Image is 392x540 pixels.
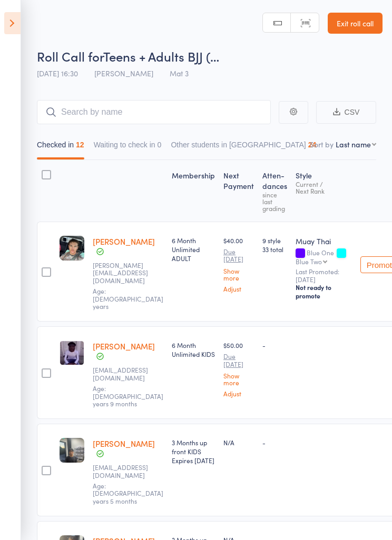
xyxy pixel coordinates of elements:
a: Adjust [223,285,254,292]
div: - [262,438,287,447]
span: Roll Call for [37,47,103,65]
span: Age: [DEMOGRAPHIC_DATA] years [93,286,163,311]
div: 6 Month Unlimited ADULT [172,236,215,263]
img: image1731963433.png [60,236,84,261]
span: Mat 3 [170,68,189,78]
a: [PERSON_NAME] [93,236,155,247]
span: 9 style [262,236,287,245]
div: - [262,341,287,349]
small: roryf9988@gmail.com [93,366,161,382]
button: Checked in12 [37,135,84,159]
div: 0 [158,141,162,149]
div: Muay Thai [296,236,352,246]
span: Age: [DEMOGRAPHIC_DATA] years 5 months [93,481,163,505]
div: Last name [336,139,371,149]
span: Age: [DEMOGRAPHIC_DATA] years 9 months [93,384,163,408]
div: Not ready to promote [296,283,352,300]
div: Membership [168,165,219,217]
div: 6 Month Unlimited KIDS [172,341,215,358]
div: $50.00 [223,341,254,397]
button: Other students in [GEOGRAPHIC_DATA]24 [171,135,316,159]
small: Due [DATE] [223,353,254,368]
div: Atten­dances [258,165,291,217]
div: $40.00 [223,236,254,292]
span: Teens + Adults BJJ (… [103,47,219,65]
img: image1738735874.png [60,341,84,365]
a: [PERSON_NAME] [93,341,155,352]
span: 33 total [262,245,287,254]
div: N/A [223,438,254,447]
input: Search by name [37,100,271,124]
a: Exit roll call [328,13,383,34]
div: since last grading [262,191,287,212]
div: 24 [308,141,317,149]
button: CSV [316,101,376,124]
a: Show more [223,372,254,386]
a: Adjust [223,390,254,397]
div: Blue Two [296,258,322,265]
div: Current / Next Rank [296,181,352,194]
span: [DATE] 16:30 [37,68,78,78]
a: [PERSON_NAME] [93,438,155,449]
small: peterjin628@gmail.com [93,464,161,479]
div: Style [291,165,356,217]
div: Next Payment [219,165,258,217]
small: Last Promoted: [DATE] [296,268,352,283]
div: 12 [76,141,84,149]
div: Blue One [296,249,352,265]
small: z.andrews@hotmail.com.au [93,262,161,284]
label: Sort by [310,139,334,149]
small: Due [DATE] [223,248,254,263]
a: Show more [223,267,254,281]
span: [PERSON_NAME] [94,68,153,78]
div: Expires [DATE] [172,456,215,465]
div: 3 Months up front KIDS [172,438,215,465]
img: 9k= [60,438,84,463]
button: Waiting to check in0 [94,135,162,159]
